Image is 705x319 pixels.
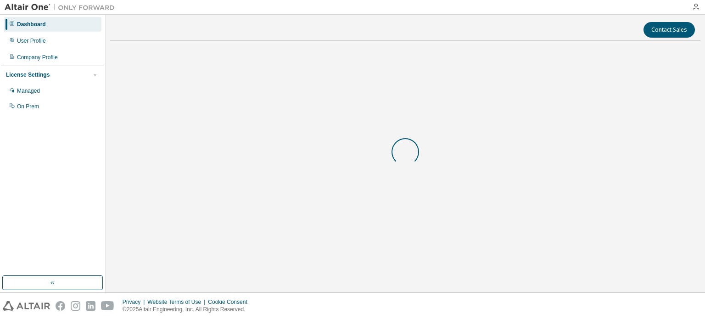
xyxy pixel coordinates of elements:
div: User Profile [17,37,46,45]
div: On Prem [17,103,39,110]
img: Altair One [5,3,119,12]
img: facebook.svg [56,301,65,311]
p: © 2025 Altair Engineering, Inc. All Rights Reserved. [123,306,253,313]
img: altair_logo.svg [3,301,50,311]
img: youtube.svg [101,301,114,311]
div: Cookie Consent [208,298,252,306]
div: Website Terms of Use [147,298,208,306]
div: Managed [17,87,40,95]
div: Company Profile [17,54,58,61]
div: License Settings [6,71,50,78]
img: linkedin.svg [86,301,95,311]
div: Dashboard [17,21,46,28]
button: Contact Sales [643,22,695,38]
img: instagram.svg [71,301,80,311]
div: Privacy [123,298,147,306]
